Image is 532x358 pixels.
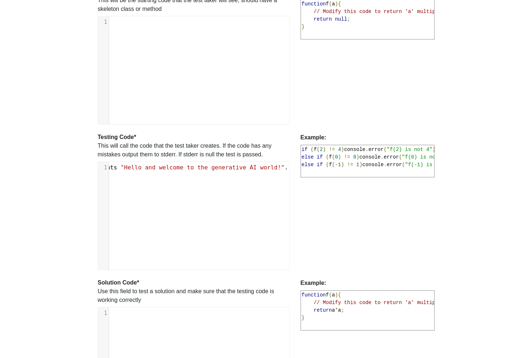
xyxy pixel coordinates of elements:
[359,162,362,168] span: )
[341,307,344,313] span: ;
[302,24,305,30] span: }
[387,147,432,152] span: "f(2) is not 4"
[314,307,332,313] span: return
[98,279,139,286] b: Solution Code*
[402,162,405,168] span: (
[387,162,402,168] span: error
[314,300,478,306] span: // Modify this code to return 'a' multiplied by itself
[317,154,323,160] span: if
[302,154,314,160] span: else
[121,164,285,171] span: "Hello and welcome to the generative AI world!"
[98,134,136,140] b: Testing Code*
[301,134,326,140] b: Example:
[338,307,341,313] span: a
[432,147,439,152] span: );
[302,162,314,168] span: else
[399,154,402,160] span: (
[381,154,384,160] span: .
[302,315,305,321] span: }
[314,16,332,22] span: return
[384,162,386,168] span: .
[359,154,381,160] span: console
[356,154,359,160] span: )
[341,147,344,152] span: )
[332,154,335,160] span: (
[335,1,341,7] span: ){
[402,154,448,160] span: "f(0) is not 0"
[320,147,323,152] span: 2
[335,154,338,160] span: 0
[384,154,399,160] span: error
[344,154,350,160] span: !=
[314,147,317,152] span: f
[326,292,329,298] span: f
[365,147,368,152] span: .
[317,162,323,168] span: if
[363,162,384,168] span: console
[384,147,386,152] span: (
[329,292,332,298] span: (
[323,147,326,152] span: )
[329,162,332,168] span: f
[332,307,335,313] span: a
[326,154,329,160] span: (
[329,154,332,160] span: f
[98,130,290,161] label: This will call the code that the test taker creates. If the code has any mistakes output them to ...
[338,162,341,168] span: 1
[329,1,332,7] span: (
[329,147,335,152] span: !=
[302,1,326,7] span: function
[302,147,308,152] span: if
[353,154,356,160] span: 0
[405,162,453,168] span: "f(-1) is not 1"
[98,276,290,307] label: Use this field to test a solution and make sure that the testing code is working correctly
[98,309,109,317] div: 1
[356,162,359,168] span: 1
[332,292,335,298] span: a
[335,292,341,298] span: ){
[302,292,326,298] span: function
[317,147,320,152] span: (
[314,9,478,14] span: // Modify this code to return 'a' multiplied by itself
[326,162,329,168] span: (
[341,162,344,168] span: )
[347,162,353,168] span: !=
[344,147,365,152] span: console
[368,147,384,152] span: error
[301,280,326,286] b: Example:
[335,16,347,22] span: null
[98,18,109,26] div: 1
[347,16,350,22] span: ;
[98,163,109,172] div: 1
[326,1,329,7] span: f
[332,162,338,168] span: (-
[332,1,335,7] span: a
[338,147,341,152] span: 4
[311,147,314,152] span: (
[338,154,341,160] span: )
